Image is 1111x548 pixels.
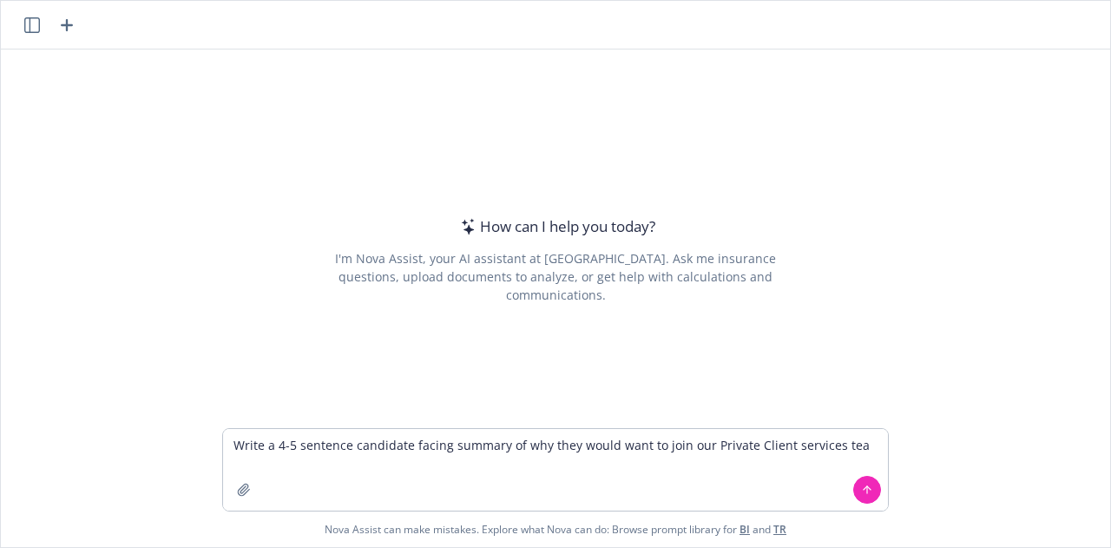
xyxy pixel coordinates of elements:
div: How can I help you today? [456,215,655,238]
textarea: Write a 4-5 sentence candidate facing summary of why they would want to join our Private Client s... [223,429,888,511]
a: TR [773,522,786,537]
span: Nova Assist can make mistakes. Explore what Nova can do: Browse prompt library for and [8,512,1103,547]
a: BI [740,522,750,537]
div: I'm Nova Assist, your AI assistant at [GEOGRAPHIC_DATA]. Ask me insurance questions, upload docum... [311,249,799,304]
